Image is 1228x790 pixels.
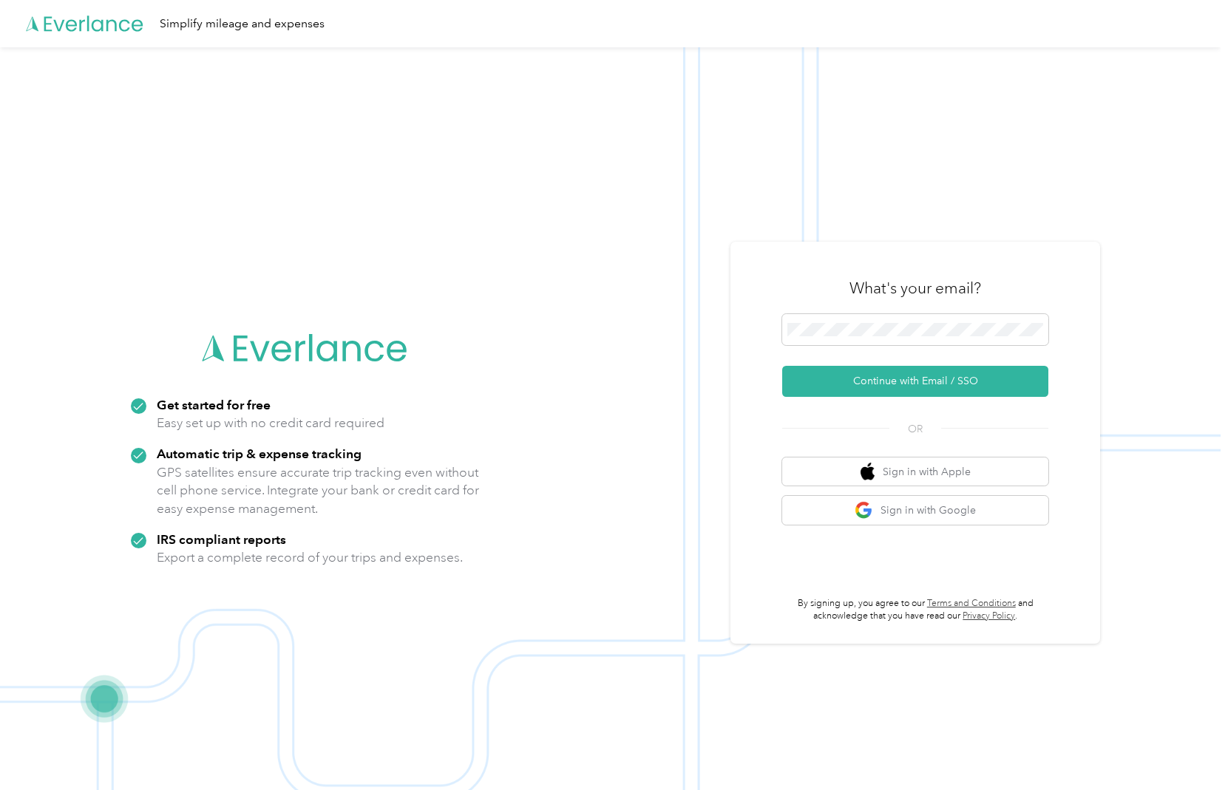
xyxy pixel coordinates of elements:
div: Simplify mileage and expenses [160,15,325,33]
img: apple logo [861,463,875,481]
button: apple logoSign in with Apple [782,457,1048,486]
p: Export a complete record of your trips and expenses. [157,548,463,567]
img: google logo [855,501,873,520]
p: GPS satellites ensure accurate trip tracking even without cell phone service. Integrate your bank... [157,463,480,518]
button: Continue with Email / SSO [782,366,1048,397]
h3: What's your email? [849,278,981,299]
button: google logoSign in with Google [782,496,1048,525]
strong: Automatic trip & expense tracking [157,446,362,461]
p: By signing up, you agree to our and acknowledge that you have read our . [782,597,1048,623]
strong: Get started for free [157,397,271,412]
a: Privacy Policy [963,610,1015,622]
p: Easy set up with no credit card required [157,414,384,432]
span: OR [889,421,941,437]
strong: IRS compliant reports [157,531,286,547]
a: Terms and Conditions [927,598,1016,609]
